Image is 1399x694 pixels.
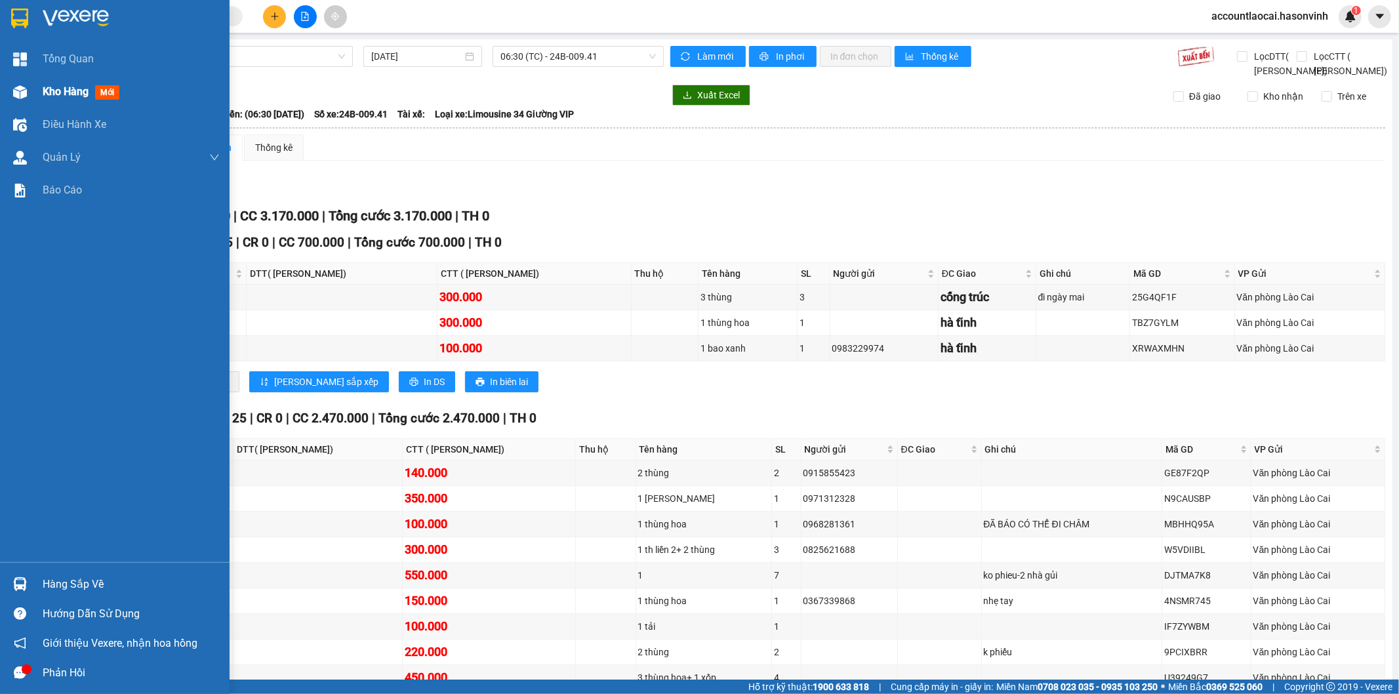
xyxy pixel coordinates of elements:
div: Phản hồi [43,663,220,683]
button: plus [263,5,286,28]
span: Hỗ trợ kỹ thuật: [748,680,869,694]
div: 0825621688 [803,542,895,557]
div: Văn phòng Lào Cai [1253,594,1383,608]
span: CC 2.470.000 [293,411,369,426]
span: TH 0 [462,208,489,224]
button: printerIn biên lai [465,371,538,392]
td: 4NSMR745 [1162,588,1251,614]
th: SL [798,263,830,285]
span: Miền Nam [996,680,1158,694]
img: warehouse-icon [13,118,27,132]
div: 1 [800,316,828,330]
span: Tổng Quan [43,51,94,67]
div: Văn phòng Lào Cai [1253,670,1383,685]
div: 300.000 [405,541,573,559]
div: 1 th liền 2+ 2 thùng [638,542,770,557]
span: Trên xe [1332,89,1371,104]
div: Thống kê [255,140,293,155]
strong: 0708 023 035 - 0935 103 250 [1038,682,1158,692]
div: 1 thùng hoa [638,594,770,608]
div: 7 [774,568,798,582]
button: sort-ascending[PERSON_NAME] sắp xếp [249,371,389,392]
span: [PERSON_NAME] sắp xếp [274,375,378,389]
img: warehouse-icon [13,577,27,591]
span: CC 3.170.000 [240,208,319,224]
div: 2 thùng [638,645,770,659]
span: | [272,235,275,250]
th: Thu hộ [632,263,699,285]
span: CC 700.000 [279,235,344,250]
div: 3 [800,290,828,304]
span: ⚪️ [1161,684,1165,689]
button: printerIn DS [399,371,455,392]
div: 1 [PERSON_NAME] [638,491,770,506]
div: nhẹ tay [984,594,1160,608]
span: | [322,208,325,224]
td: Văn phòng Lào Cai [1251,563,1385,588]
td: N9CAUSBP [1162,486,1251,512]
input: 15/10/2025 [371,49,462,64]
th: CTT ( [PERSON_NAME]) [403,439,575,460]
div: 1 [774,491,798,506]
span: Lọc DTT( [PERSON_NAME]) [1249,49,1330,78]
td: DJTMA7K8 [1162,563,1251,588]
div: DJTMA7K8 [1164,568,1249,582]
span: Quản Lý [43,149,81,165]
span: download [683,91,692,101]
sup: 1 [1352,6,1361,15]
span: | [503,411,506,426]
span: Cung cấp máy in - giấy in: [891,680,993,694]
div: W5VDIIBL [1164,542,1249,557]
th: SL [772,439,801,460]
span: Xuất Excel [697,88,740,102]
span: | [348,235,351,250]
span: printer [476,377,485,388]
div: 2 [774,466,798,480]
div: ko phieu-2 nhà gủi [984,568,1160,582]
div: 1 [774,594,798,608]
span: Loại xe: Limousine 34 Giường VIP [435,107,574,121]
div: 300.000 [439,288,629,306]
span: CR 0 [256,411,283,426]
div: 100.000 [405,515,573,533]
div: 1 thùng hoa [700,316,795,330]
div: 100.000 [439,339,629,357]
span: Mã GD [1133,266,1221,281]
div: GE87F2QP [1164,466,1249,480]
div: Văn phòng Lào Cai [1253,619,1383,634]
div: Văn phòng Lào Cai [1253,542,1383,557]
span: VP Gửi [1238,266,1371,281]
span: notification [14,637,26,649]
span: Tài xế: [397,107,425,121]
div: Văn phòng Lào Cai [1237,341,1383,356]
div: 550.000 [405,566,573,584]
div: 3 thùng [700,290,795,304]
th: Ghi chú [982,439,1162,460]
span: Người gửi [805,442,884,457]
span: accountlaocai.hasonvinh [1201,8,1339,24]
span: | [233,208,237,224]
div: 3 [774,542,798,557]
span: Chuyến: (06:30 [DATE]) [209,107,304,121]
td: Văn phòng Lào Cai [1251,486,1385,512]
td: W5VDIIBL [1162,537,1251,563]
span: Số xe: 24B-009.41 [314,107,388,121]
td: Văn phòng Lào Cai [1251,665,1385,691]
td: U39249G7 [1162,665,1251,691]
td: 25G4QF1F [1130,285,1235,310]
span: Giới thiệu Vexere, nhận hoa hồng [43,635,197,651]
button: syncLàm mới [670,46,746,67]
span: file-add [300,12,310,21]
img: warehouse-icon [13,85,27,99]
td: MBHHQ95A [1162,512,1251,537]
span: message [14,666,26,679]
span: down [209,152,220,163]
div: 1 bao xanh [700,341,795,356]
div: 300.000 [439,314,629,332]
td: IF7ZYWBM [1162,614,1251,640]
div: ĐÃ BÁO CÓ THỂ ĐI CHÂM [984,517,1160,531]
span: | [455,208,458,224]
span: | [286,411,289,426]
div: Văn phòng Lào Cai [1237,316,1383,330]
div: Văn phòng Lào Cai [1253,568,1383,582]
